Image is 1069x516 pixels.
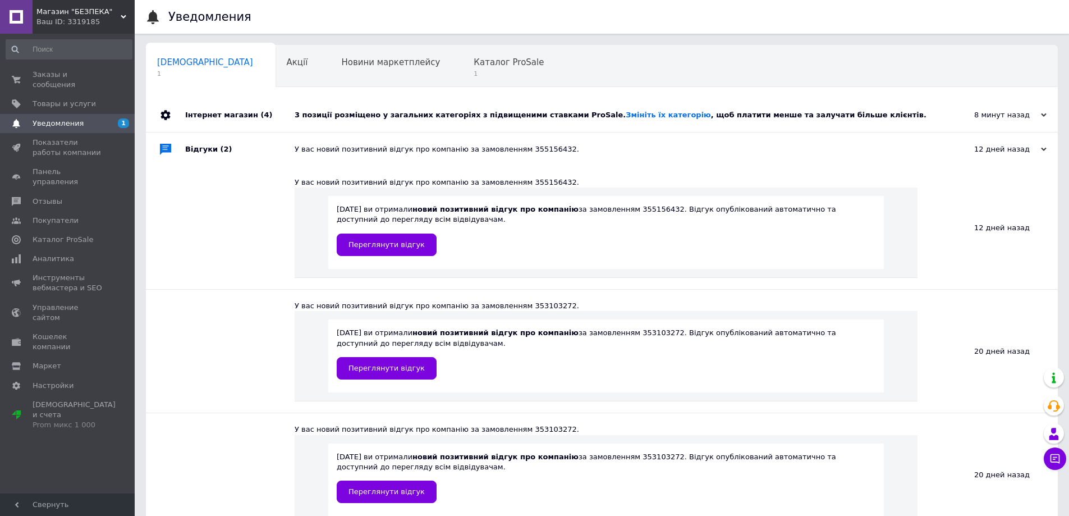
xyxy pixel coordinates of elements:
[337,452,875,503] div: [DATE] ви отримали за замовленням 353103272. Відгук опублікований автоматично та доступний до пер...
[341,57,440,67] span: Новини маркетплейсу
[33,332,104,352] span: Кошелек компании
[295,177,917,188] div: У вас новий позитивний відгук про компанію за замовленням 355156432.
[348,364,425,372] span: Переглянути відгук
[33,235,93,245] span: Каталог ProSale
[474,57,544,67] span: Каталог ProSale
[295,301,917,311] div: У вас новий позитивний відгук про компанію за замовленням 353103272.
[934,144,1047,154] div: 12 дней назад
[33,303,104,323] span: Управление сайтом
[36,17,135,27] div: Ваш ID: 3319185
[36,7,121,17] span: Магазин "БЕЗПЕКА"
[33,99,96,109] span: Товары и услуги
[185,98,295,132] div: Інтернет магазин
[412,328,579,337] b: новий позитивний відгук про компанію
[33,138,104,158] span: Показатели работы компании
[33,381,74,391] span: Настройки
[33,70,104,90] span: Заказы и сообщения
[1044,447,1066,470] button: Чат с покупателем
[917,166,1058,289] div: 12 дней назад
[260,111,272,119] span: (4)
[157,57,253,67] span: [DEMOGRAPHIC_DATA]
[33,118,84,129] span: Уведомления
[337,481,437,503] a: Переглянути відгук
[348,487,425,496] span: Переглянути відгук
[185,133,295,166] div: Відгуки
[348,240,425,249] span: Переглянути відгук
[33,254,74,264] span: Аналитика
[474,70,544,78] span: 1
[168,10,251,24] h1: Уведомления
[33,216,79,226] span: Покупатели
[287,57,308,67] span: Акції
[295,424,917,435] div: У вас новий позитивний відгук про компанію за замовленням 353103272.
[626,111,710,119] a: Змініть їх категорію
[6,39,132,60] input: Поиск
[412,205,579,213] b: новий позитивний відгук про компанію
[295,144,934,154] div: У вас новий позитивний відгук про компанію за замовленням 355156432.
[337,328,875,379] div: [DATE] ви отримали за замовленням 353103272. Відгук опублікований автоматично та доступний до пер...
[337,357,437,380] a: Переглянути відгук
[412,453,579,461] b: новий позитивний відгук про компанію
[118,118,129,128] span: 1
[157,70,253,78] span: 1
[221,145,232,153] span: (2)
[295,110,934,120] div: 3 позиції розміщено у загальних категоріях з підвищеними ставками ProSale. , щоб платити менше та...
[337,204,875,255] div: [DATE] ви отримали за замовленням 355156432. Відгук опублікований автоматично та доступний до пер...
[33,420,116,430] div: Prom микс 1 000
[33,400,116,431] span: [DEMOGRAPHIC_DATA] и счета
[934,110,1047,120] div: 8 минут назад
[337,234,437,256] a: Переглянути відгук
[33,273,104,293] span: Инструменты вебмастера и SEO
[33,167,104,187] span: Панель управления
[917,290,1058,413] div: 20 дней назад
[33,361,61,371] span: Маркет
[33,197,62,207] span: Отзывы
